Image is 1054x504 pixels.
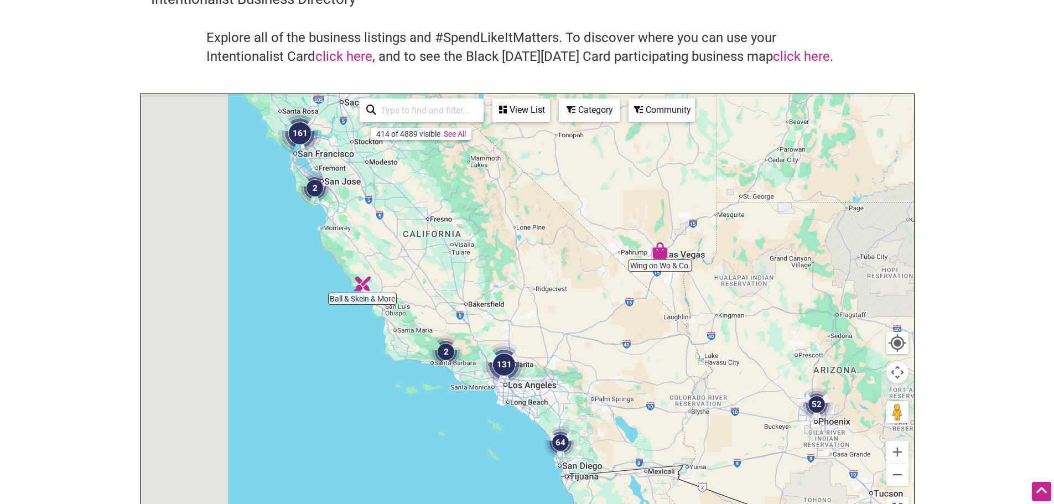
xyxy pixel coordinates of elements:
[560,100,619,121] div: Category
[315,49,372,64] a: click here
[630,100,694,121] div: Community
[647,238,673,263] div: Wing on Wo & Co.
[492,98,550,122] div: See a list of the visible businesses
[886,401,908,423] button: Drag Pegman onto the map to open Street View
[444,129,466,138] a: See All
[425,331,467,373] div: 2
[539,422,581,464] div: 64
[494,100,549,121] div: View List
[773,49,830,64] a: click here
[273,107,326,160] div: 161
[360,98,484,122] div: Type to search and filter
[886,441,908,463] button: Zoom in
[886,361,908,383] button: Map camera controls
[206,29,848,66] h4: Explore all of the business listings and #SpendLikeItMatters. To discover where you can use your ...
[559,98,620,122] div: Filter by category
[294,167,336,209] div: 2
[350,271,375,297] div: Ball & Skein & More
[886,464,908,486] button: Zoom out
[376,129,440,138] div: 414 of 4889 visible
[886,332,908,354] button: Your Location
[629,98,695,122] div: Filter by Community
[796,383,838,425] div: 52
[1032,482,1051,501] div: Scroll Back to Top
[376,100,477,121] input: Type to find and filter...
[477,338,531,391] div: 131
